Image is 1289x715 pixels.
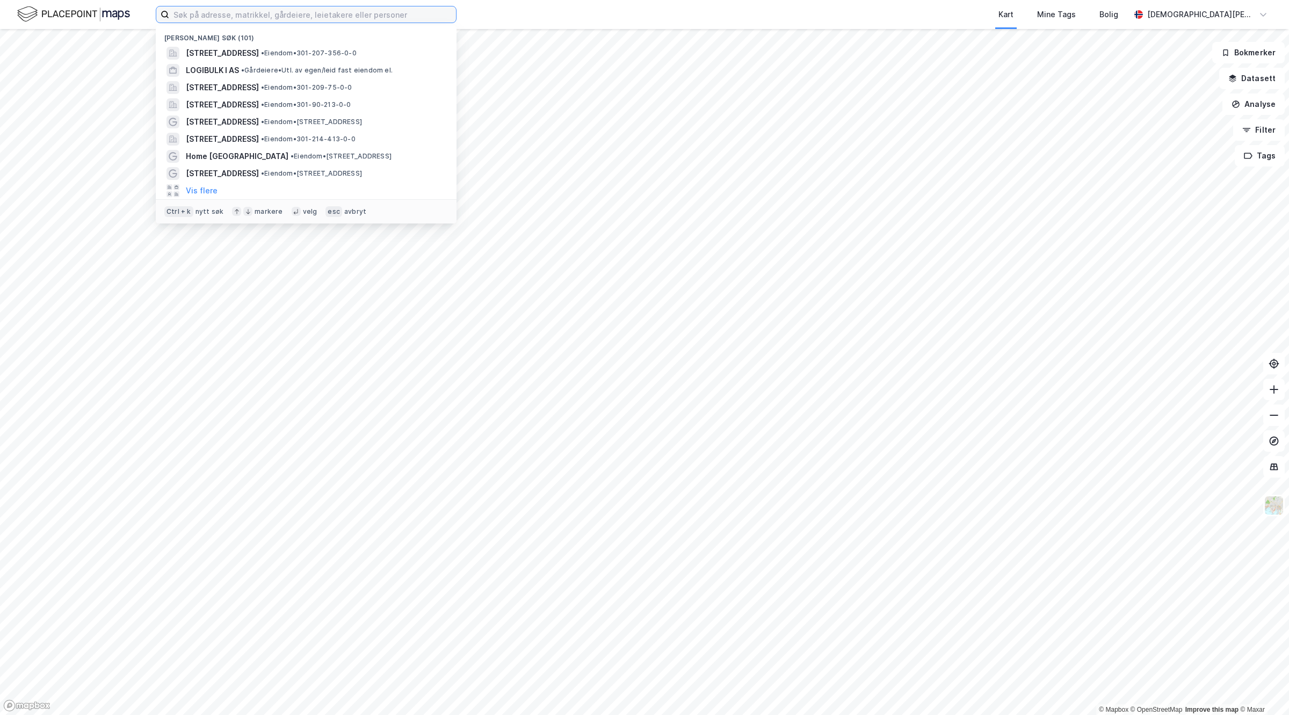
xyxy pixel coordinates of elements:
[1131,706,1183,713] a: OpenStreetMap
[169,6,456,23] input: Søk på adresse, matrikkel, gårdeiere, leietakere eller personer
[344,207,366,216] div: avbryt
[1099,706,1128,713] a: Mapbox
[1219,68,1285,89] button: Datasett
[261,49,264,57] span: •
[261,83,352,92] span: Eiendom • 301-209-75-0-0
[195,207,224,216] div: nytt søk
[156,25,457,45] div: [PERSON_NAME] søk (101)
[261,100,351,109] span: Eiendom • 301-90-213-0-0
[1037,8,1076,21] div: Mine Tags
[1235,663,1289,715] iframe: Chat Widget
[261,118,362,126] span: Eiendom • [STREET_ADDRESS]
[164,206,193,217] div: Ctrl + k
[241,66,244,74] span: •
[186,81,259,94] span: [STREET_ADDRESS]
[1222,93,1285,115] button: Analyse
[261,49,357,57] span: Eiendom • 301-207-356-0-0
[186,184,218,197] button: Vis flere
[1264,495,1284,516] img: Z
[241,66,393,75] span: Gårdeiere • Utl. av egen/leid fast eiendom el.
[1233,119,1285,141] button: Filter
[186,98,259,111] span: [STREET_ADDRESS]
[186,115,259,128] span: [STREET_ADDRESS]
[1212,42,1285,63] button: Bokmerker
[186,47,259,60] span: [STREET_ADDRESS]
[261,135,356,143] span: Eiendom • 301-214-413-0-0
[3,699,50,712] a: Mapbox homepage
[291,152,294,160] span: •
[291,152,392,161] span: Eiendom • [STREET_ADDRESS]
[325,206,342,217] div: esc
[186,167,259,180] span: [STREET_ADDRESS]
[1235,145,1285,167] button: Tags
[261,118,264,126] span: •
[261,100,264,109] span: •
[1147,8,1255,21] div: [DEMOGRAPHIC_DATA][PERSON_NAME]
[186,150,288,163] span: Home [GEOGRAPHIC_DATA]
[261,169,264,177] span: •
[186,133,259,146] span: [STREET_ADDRESS]
[261,83,264,91] span: •
[261,169,362,178] span: Eiendom • [STREET_ADDRESS]
[261,135,264,143] span: •
[1185,706,1239,713] a: Improve this map
[1099,8,1118,21] div: Bolig
[303,207,317,216] div: velg
[255,207,283,216] div: markere
[186,64,239,77] span: LOGIBULK I AS
[998,8,1013,21] div: Kart
[17,5,130,24] img: logo.f888ab2527a4732fd821a326f86c7f29.svg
